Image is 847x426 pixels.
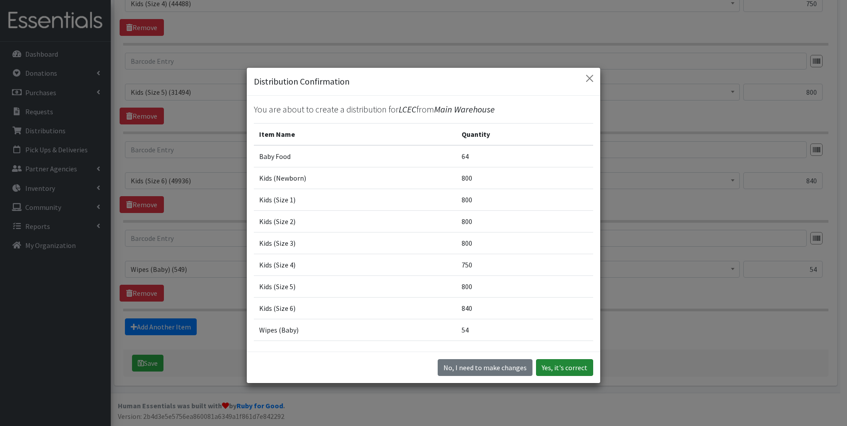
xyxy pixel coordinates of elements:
td: 840 [456,298,593,319]
td: 64 [456,145,593,167]
button: No I need to make changes [438,359,532,376]
td: Kids (Size 1) [254,189,456,211]
p: You are about to create a distribution for from [254,103,593,116]
span: LCEC [399,104,416,115]
td: Wipes (Baby) [254,319,456,341]
td: Kids (Size 4) [254,254,456,276]
button: Close [583,71,597,85]
td: Kids (Size 2) [254,211,456,232]
td: 800 [456,211,593,232]
td: 800 [456,189,593,211]
td: 800 [456,276,593,298]
td: 750 [456,254,593,276]
td: Kids (Size 5) [254,276,456,298]
td: Baby Food [254,145,456,167]
span: Main Warehouse [434,104,495,115]
td: Kids (Size 6) [254,298,456,319]
th: Quantity [456,124,593,146]
td: 54 [456,319,593,341]
button: Yes, it's correct [536,359,593,376]
td: 800 [456,232,593,254]
h5: Distribution Confirmation [254,75,350,88]
td: Kids (Newborn) [254,167,456,189]
td: 800 [456,167,593,189]
td: Kids (Size 3) [254,232,456,254]
th: Item Name [254,124,456,146]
